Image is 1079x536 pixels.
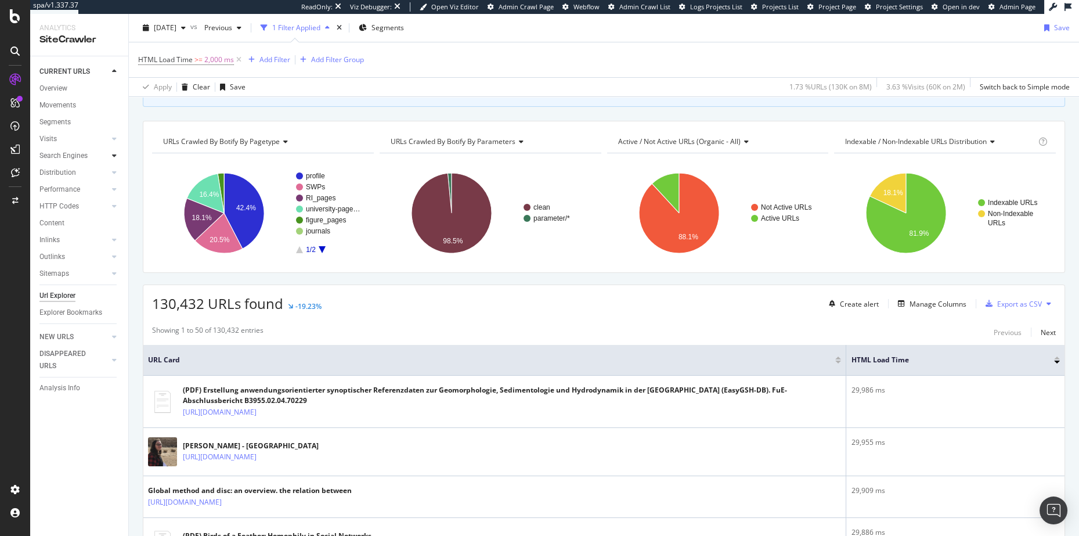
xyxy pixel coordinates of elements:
[988,199,1037,207] text: Indexable URLs
[39,268,109,280] a: Sitemaps
[354,19,409,37] button: Segments
[39,217,64,229] div: Content
[39,184,109,196] a: Performance
[1041,328,1056,337] div: Next
[152,294,283,313] span: 130,432 URLs found
[39,167,109,179] a: Distribution
[148,437,177,466] img: main image
[988,219,1005,227] text: URLs
[994,325,1022,339] button: Previous
[1040,19,1070,37] button: Save
[431,2,479,11] span: Open Viz Editor
[371,23,404,33] span: Segments
[807,2,856,12] a: Project Page
[608,2,670,12] a: Admin Crawl List
[851,385,1060,395] div: 29,986 ms
[39,23,119,33] div: Analytics
[616,132,818,151] h4: Active / Not Active URLs
[306,172,325,180] text: profile
[573,2,600,11] span: Webflow
[183,441,319,451] div: [PERSON_NAME] - [GEOGRAPHIC_DATA]
[39,184,80,196] div: Performance
[39,133,57,145] div: Visits
[679,2,742,12] a: Logs Projects List
[690,2,742,11] span: Logs Projects List
[259,55,290,64] div: Add Filter
[994,328,1022,337] div: Previous
[619,2,670,11] span: Admin Crawl List
[39,150,88,162] div: Search Engines
[154,82,172,92] div: Apply
[607,163,827,264] svg: A chart.
[420,2,479,12] a: Open Viz Editor
[306,205,360,213] text: university-page…
[39,133,109,145] a: Visits
[1041,325,1056,339] button: Next
[886,82,965,92] div: 3.63 % Visits ( 60K on 2M )
[39,331,74,343] div: NEW URLS
[148,387,177,416] img: main image
[762,2,799,11] span: Projects List
[39,82,120,95] a: Overview
[761,214,799,222] text: Active URLs
[39,200,79,213] div: HTTP Codes
[981,294,1042,313] button: Export as CSV
[751,2,799,12] a: Projects List
[39,382,80,394] div: Analysis Info
[39,251,109,263] a: Outlinks
[789,82,872,92] div: 1.73 % URLs ( 130K on 8M )
[618,136,741,146] span: Active / Not Active URLs (organic - all)
[391,136,515,146] span: URLs Crawled By Botify By parameters
[39,290,75,302] div: Url Explorer
[204,52,234,68] span: 2,000 ms
[39,33,119,46] div: SiteCrawler
[200,19,246,37] button: Previous
[306,216,346,224] text: figure_pages
[138,19,190,37] button: [DATE]
[306,246,316,254] text: 1/2
[39,331,109,343] a: NEW URLS
[306,183,325,191] text: SWPs
[305,227,330,235] text: journals
[350,2,392,12] div: Viz Debugger:
[39,200,109,213] a: HTTP Codes
[152,163,371,264] svg: A chart.
[988,2,1035,12] a: Admin Page
[834,163,1053,264] svg: A chart.
[824,294,879,313] button: Create alert
[851,355,1037,365] span: HTML Load Time
[843,132,1036,151] h4: Indexable / Non-Indexable URLs Distribution
[39,348,109,372] a: DISAPPEARED URLS
[306,194,335,202] text: RI_pages
[210,236,229,244] text: 20.5%
[678,233,698,241] text: 88.1%
[39,307,120,319] a: Explorer Bookmarks
[997,299,1042,309] div: Export as CSV
[845,136,987,146] span: Indexable / Non-Indexable URLs distribution
[910,229,929,238] text: 81.9%
[893,297,966,311] button: Manage Columns
[999,2,1035,11] span: Admin Page
[236,204,256,212] text: 42.4%
[161,132,363,151] h4: URLs Crawled By Botify By pagetype
[840,299,879,309] div: Create alert
[311,55,364,64] div: Add Filter Group
[193,82,210,92] div: Clear
[380,163,599,264] svg: A chart.
[443,237,463,245] text: 98.5%
[244,53,290,67] button: Add Filter
[183,451,257,463] a: [URL][DOMAIN_NAME]
[194,55,203,64] span: >=
[943,2,980,11] span: Open in dev
[39,251,65,263] div: Outlinks
[988,210,1033,218] text: Non-Indexable
[190,21,200,31] span: vs
[152,325,264,339] div: Showing 1 to 50 of 130,432 entries
[154,23,176,33] span: 2025 Sep. 11th
[851,437,1060,448] div: 29,955 ms
[272,23,320,33] div: 1 Filter Applied
[148,485,352,496] div: Global method and disc: an overview. the relation between
[910,299,966,309] div: Manage Columns
[39,234,60,246] div: Inlinks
